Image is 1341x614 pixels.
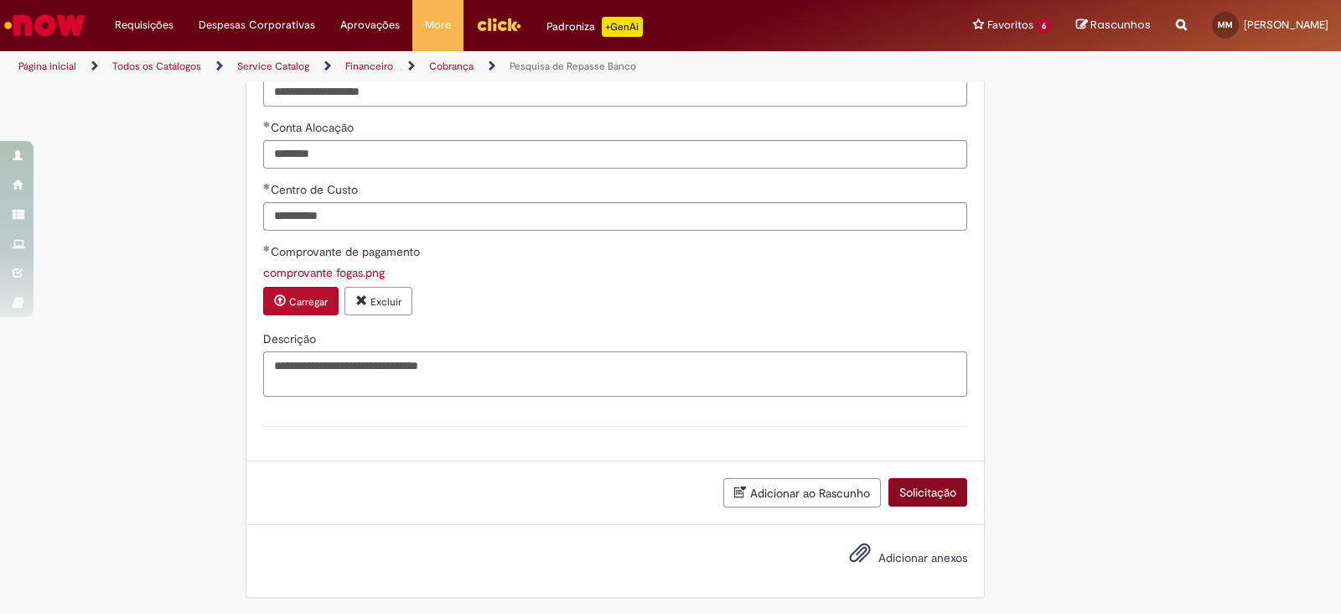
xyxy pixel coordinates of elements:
span: Conta Alocação [271,120,357,135]
span: MM [1218,19,1233,30]
a: Pesquisa de Repasse Banco [510,60,636,73]
a: Download de comprovante fogas.png [263,265,385,280]
a: Rascunhos [1076,18,1151,34]
a: Cobrança [429,60,474,73]
a: Todos os Catálogos [112,60,201,73]
span: Obrigatório Preenchido [263,183,271,190]
span: Adicionar anexos [878,550,967,565]
ul: Trilhas de página [13,51,882,82]
button: Solicitação [888,478,967,507]
a: Página inicial [18,60,76,73]
span: Rascunhos [1090,17,1151,33]
span: [PERSON_NAME] [1244,18,1328,32]
a: Financeiro [345,60,393,73]
a: Service Catalog [237,60,309,73]
input: Centro de Custo [263,202,967,231]
button: Adicionar ao Rascunho [723,478,881,507]
img: click_logo_yellow_360x200.png [476,12,521,37]
input: Nome Cliente [263,78,967,107]
span: 6 [1037,19,1051,34]
p: +GenAi [602,17,643,37]
textarea: Descrição [263,351,967,397]
span: Descrição [263,331,319,346]
div: Padroniza [546,17,643,37]
small: Carregar [289,295,328,309]
span: Comprovante de pagamento [271,244,423,259]
span: Obrigatório Preenchido [263,245,271,252]
button: Adicionar anexos [845,538,875,576]
span: Obrigatório Preenchido [263,121,271,127]
span: Requisições [115,17,173,34]
span: Despesas Corporativas [199,17,315,34]
span: Centro de Custo [271,182,361,197]
small: Excluir [370,295,401,309]
span: Aprovações [340,17,400,34]
button: Carregar anexo de Comprovante de pagamento Required [263,287,339,315]
button: Excluir anexo comprovante fogas.png [344,287,412,315]
input: Conta Alocação [263,140,967,169]
span: Favoritos [987,17,1033,34]
span: More [425,17,451,34]
img: ServiceNow [2,8,88,42]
